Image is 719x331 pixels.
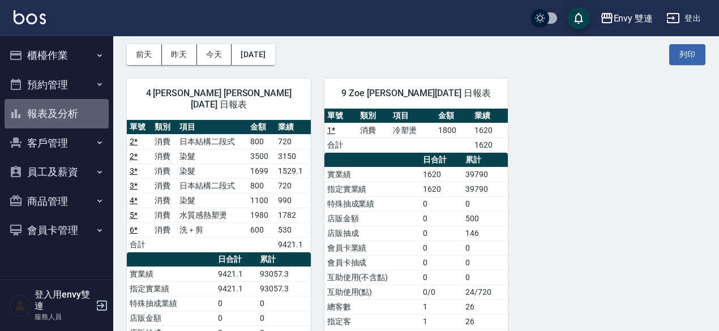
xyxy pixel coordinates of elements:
[275,237,311,252] td: 9421.1
[215,252,257,267] th: 日合計
[420,211,463,226] td: 0
[247,178,275,193] td: 800
[275,120,311,135] th: 業績
[324,109,508,153] table: a dense table
[338,88,495,99] span: 9 Zoe [PERSON_NAME][DATE] 日報表
[435,123,472,137] td: 1800
[420,153,463,167] th: 日合計
[420,270,463,285] td: 0
[127,44,162,65] button: 前天
[614,11,653,25] div: Envy 雙連
[5,216,109,245] button: 會員卡管理
[152,164,177,178] td: 消費
[420,285,463,299] td: 0/0
[463,314,508,329] td: 26
[463,270,508,285] td: 0
[152,222,177,237] td: 消費
[420,314,463,329] td: 1
[5,157,109,187] button: 員工及薪資
[152,120,177,135] th: 類別
[152,149,177,164] td: 消費
[9,294,32,317] img: Person
[324,226,421,240] td: 店販抽成
[275,149,311,164] td: 3150
[472,137,508,152] td: 1620
[177,164,247,178] td: 染髮
[275,164,311,178] td: 1529.1
[127,120,311,252] table: a dense table
[275,222,311,237] td: 530
[420,240,463,255] td: 0
[324,270,421,285] td: 互助使用(不含點)
[127,266,215,281] td: 實業績
[257,311,311,325] td: 0
[177,120,247,135] th: 項目
[140,88,297,110] span: 4 [PERSON_NAME] [PERSON_NAME][DATE] 日報表
[215,311,257,325] td: 0
[324,240,421,255] td: 會員卡業績
[463,226,508,240] td: 146
[247,120,275,135] th: 金額
[275,134,311,149] td: 720
[567,7,590,29] button: save
[127,281,215,296] td: 指定實業績
[324,196,421,211] td: 特殊抽成業績
[247,134,275,149] td: 800
[5,70,109,100] button: 預約管理
[247,164,275,178] td: 1699
[35,289,92,312] h5: 登入用envy雙連
[390,123,435,137] td: 冷塑燙
[5,99,109,128] button: 報表及分析
[420,196,463,211] td: 0
[357,109,390,123] th: 類別
[324,167,421,182] td: 實業績
[420,182,463,196] td: 1620
[215,266,257,281] td: 9421.1
[127,237,152,252] td: 合計
[463,211,508,226] td: 500
[596,7,658,30] button: Envy 雙連
[197,44,232,65] button: 今天
[324,314,421,329] td: 指定客
[127,120,152,135] th: 單號
[5,41,109,70] button: 櫃檯作業
[177,222,247,237] td: 洗＋剪
[177,208,247,222] td: 水質感熱塑燙
[14,10,46,24] img: Logo
[5,187,109,216] button: 商品管理
[463,255,508,270] td: 0
[324,211,421,226] td: 店販金額
[435,109,472,123] th: 金額
[127,311,215,325] td: 店販金額
[177,193,247,208] td: 染髮
[215,281,257,296] td: 9421.1
[275,193,311,208] td: 990
[324,299,421,314] td: 總客數
[463,196,508,211] td: 0
[463,240,508,255] td: 0
[215,296,257,311] td: 0
[162,44,197,65] button: 昨天
[463,182,508,196] td: 39790
[127,296,215,311] td: 特殊抽成業績
[257,266,311,281] td: 93057.3
[420,255,463,270] td: 0
[463,153,508,167] th: 累計
[247,193,275,208] td: 1100
[420,167,463,182] td: 1620
[324,109,357,123] th: 單號
[420,299,463,314] td: 1
[420,226,463,240] td: 0
[275,208,311,222] td: 1782
[324,285,421,299] td: 互助使用(點)
[390,109,435,123] th: 項目
[177,178,247,193] td: 日本結構二段式
[177,149,247,164] td: 染髮
[463,299,508,314] td: 26
[472,109,508,123] th: 業績
[257,252,311,267] th: 累計
[669,44,705,65] button: 列印
[662,8,705,29] button: 登出
[324,255,421,270] td: 會員卡抽成
[247,149,275,164] td: 3500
